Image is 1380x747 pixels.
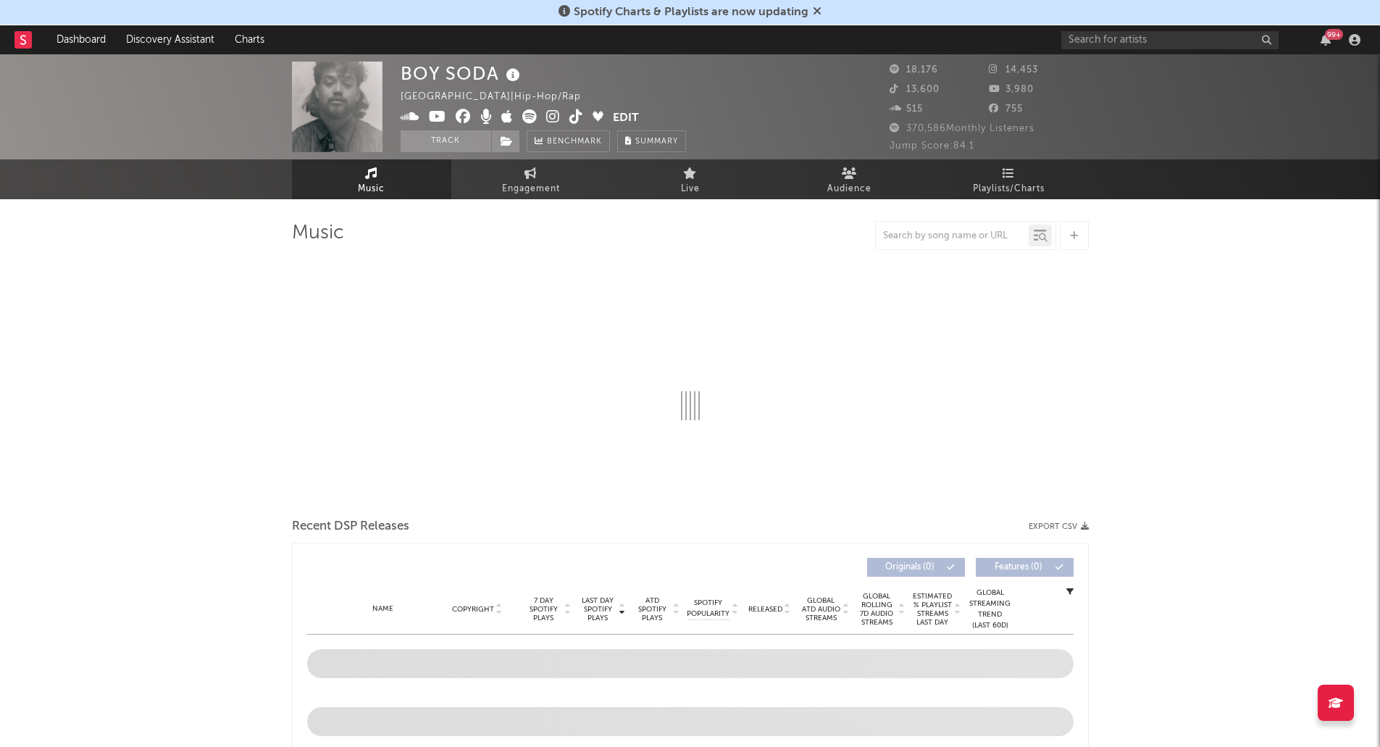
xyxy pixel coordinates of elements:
[687,598,729,619] span: Spotify Popularity
[973,180,1045,198] span: Playlists/Charts
[574,7,808,18] span: Spotify Charts & Playlists are now updating
[225,25,275,54] a: Charts
[976,558,1074,577] button: Features(0)
[451,159,611,199] a: Engagement
[969,588,1012,631] div: Global Streaming Trend (Last 60D)
[989,65,1038,75] span: 14,453
[358,180,385,198] span: Music
[913,592,953,627] span: Estimated % Playlist Streams Last Day
[1061,31,1279,49] input: Search for artists
[524,596,563,622] span: 7 Day Spotify Plays
[579,596,617,622] span: Last Day Spotify Plays
[813,7,821,18] span: Dismiss
[929,159,1089,199] a: Playlists/Charts
[633,596,672,622] span: ATD Spotify Plays
[890,85,940,94] span: 13,600
[502,180,560,198] span: Engagement
[801,596,841,622] span: Global ATD Audio Streams
[336,604,431,614] div: Name
[877,563,943,572] span: Originals ( 0 )
[46,25,116,54] a: Dashboard
[527,130,610,152] a: Benchmark
[613,109,639,128] button: Edit
[292,518,409,535] span: Recent DSP Releases
[857,592,897,627] span: Global Rolling 7D Audio Streams
[876,230,1029,242] input: Search by song name or URL
[547,133,602,151] span: Benchmark
[116,25,225,54] a: Discovery Assistant
[401,88,598,106] div: [GEOGRAPHIC_DATA] | Hip-Hop/Rap
[401,130,491,152] button: Track
[890,124,1034,133] span: 370,586 Monthly Listeners
[617,130,686,152] button: Summary
[770,159,929,199] a: Audience
[1029,522,1089,531] button: Export CSV
[827,180,871,198] span: Audience
[748,605,782,614] span: Released
[452,605,494,614] span: Copyright
[890,65,938,75] span: 18,176
[292,159,451,199] a: Music
[989,85,1034,94] span: 3,980
[1325,29,1343,40] div: 99 +
[635,138,678,146] span: Summary
[985,563,1052,572] span: Features ( 0 )
[867,558,965,577] button: Originals(0)
[401,62,524,85] div: BOY SODA
[890,104,923,114] span: 515
[611,159,770,199] a: Live
[890,141,974,151] span: Jump Score: 84.1
[681,180,700,198] span: Live
[1321,34,1331,46] button: 99+
[989,104,1023,114] span: 755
